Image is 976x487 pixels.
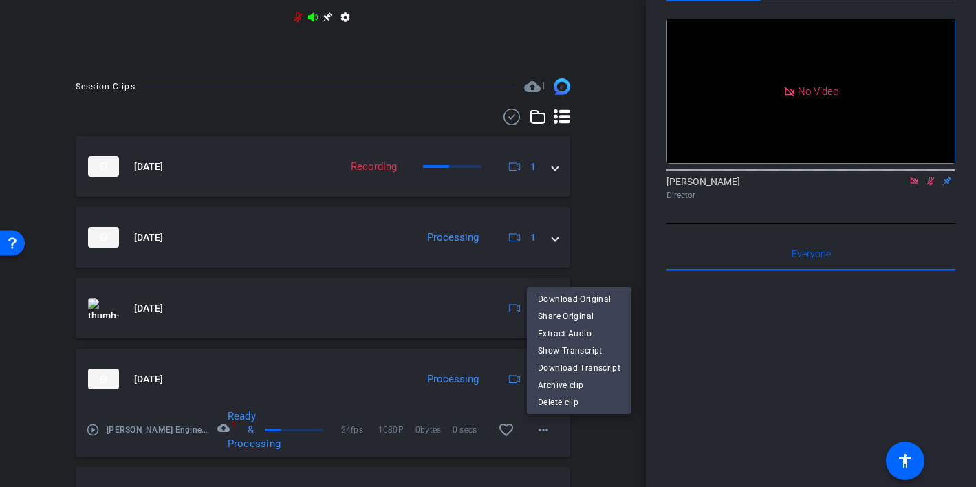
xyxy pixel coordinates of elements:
[538,376,620,393] span: Archive clip
[538,393,620,410] span: Delete clip
[538,325,620,341] span: Extract Audio
[538,359,620,376] span: Download Transcript
[538,307,620,324] span: Share Original
[538,342,620,358] span: Show Transcript
[538,290,620,307] span: Download Original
